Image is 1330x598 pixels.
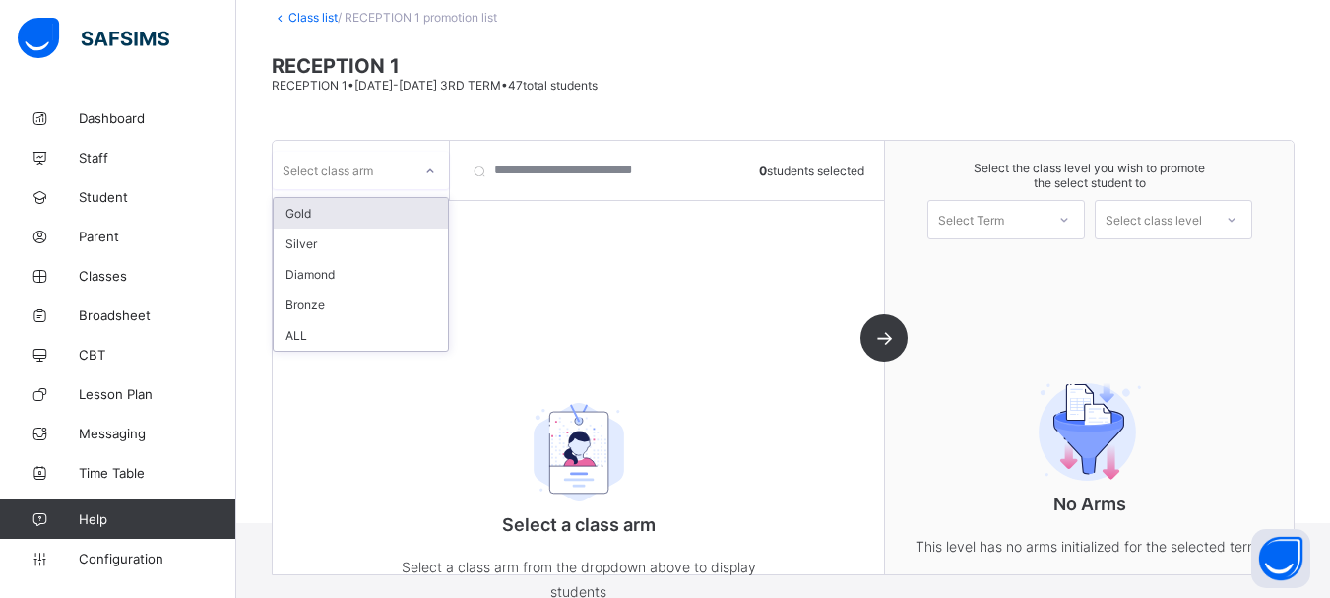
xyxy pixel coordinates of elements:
img: filter.9c15f445b04ce8b7d5281b41737f44c2.svg [1016,382,1164,481]
a: Class list [288,10,338,25]
div: ALL [274,320,448,351]
span: Broadsheet [79,307,236,323]
div: Silver [274,229,448,259]
div: Diamond [274,259,448,290]
span: Help [79,511,235,527]
div: Select class level [1106,200,1202,239]
span: Select the class level you wish to promote the select student to [905,161,1274,190]
p: Select a class arm [382,514,776,535]
span: RECEPTION 1 • [DATE]-[DATE] 3RD TERM • 47 total students [272,78,598,93]
span: / RECEPTION 1 promotion list [338,10,497,25]
span: Student [79,189,236,205]
img: student.207b5acb3037b72b59086e8b1a17b1d0.svg [505,403,653,501]
div: Gold [274,198,448,229]
button: Open asap [1251,529,1310,588]
span: Classes [79,268,236,284]
div: Bronze [274,290,448,320]
span: RECEPTION 1 [272,54,1295,78]
p: No Arms [893,494,1287,514]
span: Lesson Plan [79,386,236,402]
span: Dashboard [79,110,236,126]
b: 0 [759,164,767,178]
span: Configuration [79,551,235,566]
span: CBT [79,347,236,363]
span: students selected [759,164,864,178]
span: Parent [79,229,236,244]
span: Messaging [79,426,236,441]
span: Staff [79,150,236,166]
div: Select Term [938,200,1004,239]
span: Time Table [79,465,236,481]
div: No Arms [893,328,1287,598]
div: Select class arm [283,152,373,189]
img: safsims [18,18,169,59]
p: This level has no arms initialized for the selected term. [893,534,1287,559]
